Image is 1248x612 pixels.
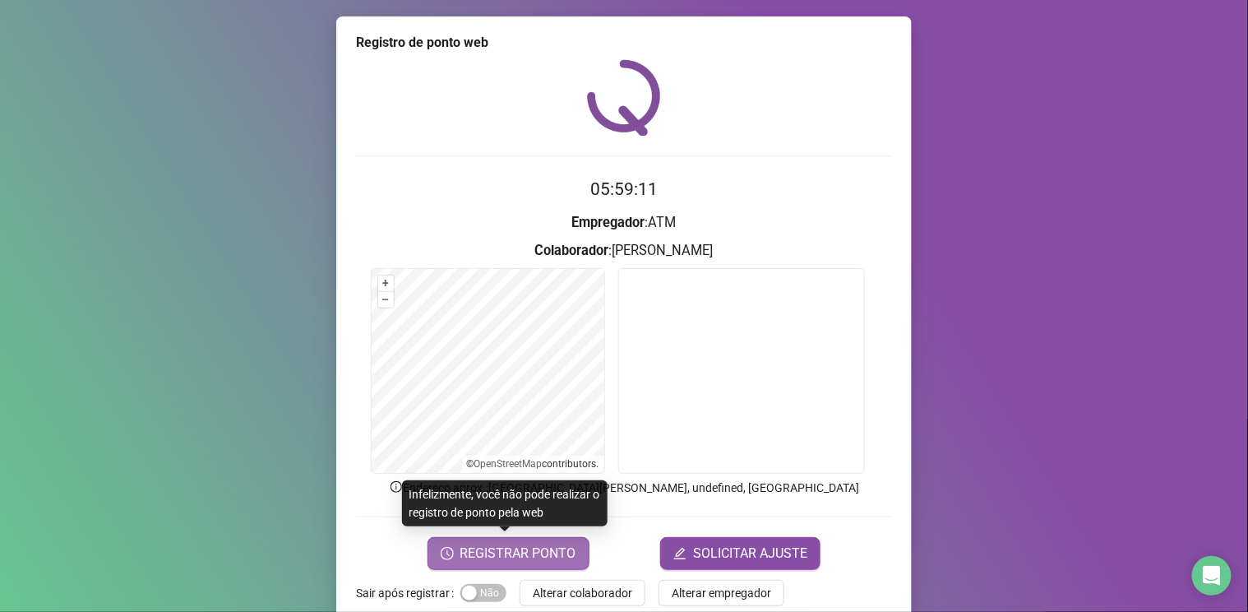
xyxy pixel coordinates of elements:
span: info-circle [389,480,404,494]
div: Open Intercom Messenger [1192,556,1232,596]
strong: Colaborador [535,243,609,258]
button: Alterar empregador [659,580,784,606]
a: OpenStreetMap [474,458,543,470]
button: – [378,292,394,308]
p: Endereço aprox. : [GEOGRAPHIC_DATA][PERSON_NAME], undefined, [GEOGRAPHIC_DATA] [356,479,892,497]
li: © contributors. [467,458,599,470]
button: + [378,276,394,291]
strong: Empregador [572,215,645,230]
button: REGISTRAR PONTO [428,537,589,570]
label: Sair após registrar [356,580,460,606]
img: QRPoint [587,59,661,136]
span: Alterar empregador [672,584,771,602]
span: SOLICITAR AJUSTE [693,544,807,563]
span: Alterar colaborador [533,584,632,602]
h3: : [PERSON_NAME] [356,240,892,262]
h3: : ATM [356,212,892,234]
span: REGISTRAR PONTO [460,544,576,563]
div: Registro de ponto web [356,33,892,53]
span: edit [673,547,686,560]
button: editSOLICITAR AJUSTE [660,537,820,570]
time: 05:59:11 [590,179,658,199]
span: clock-circle [441,547,454,560]
button: Alterar colaborador [520,580,645,606]
div: Infelizmente, você não pode realizar o registro de ponto pela web [402,480,608,526]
